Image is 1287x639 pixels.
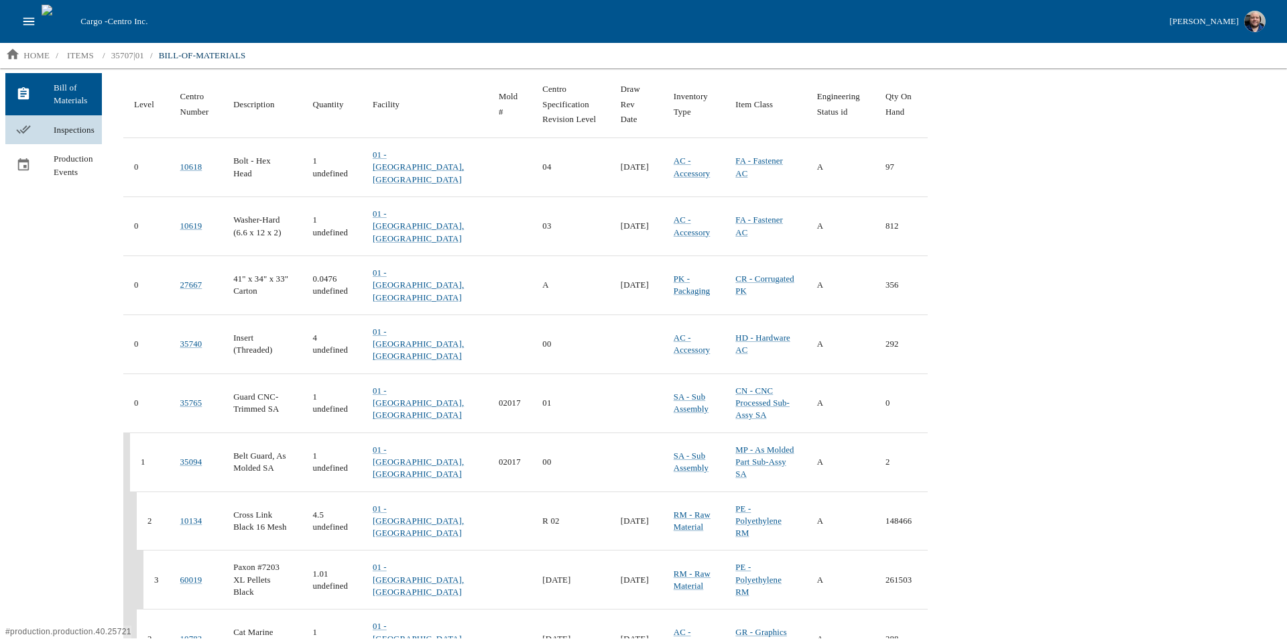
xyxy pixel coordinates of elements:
[532,197,609,256] td: 03
[674,569,711,591] a: RM - Raw Material
[302,491,362,550] td: 4.5 undefined
[302,255,362,314] td: 0.0476 undefined
[302,71,362,137] th: Quantity
[735,156,783,178] a: FA - Fastener AC
[875,550,928,609] td: 261503
[735,215,783,237] a: FA - Fastener AC
[532,373,609,432] td: 01
[54,152,91,178] span: Production Events
[223,373,302,432] td: Guard CNC-Trimmed SA
[610,71,663,137] th: Draw Rev Date
[159,49,246,62] p: bill-of-materials
[223,197,302,256] td: Washer-Hard (6.6 x 12 x 2)
[362,71,488,137] th: Facility
[488,71,532,137] th: Mold #
[103,49,105,62] li: /
[532,138,609,197] td: 04
[111,49,144,62] p: 35707|01
[621,575,649,585] span: 02/23/2017 12:00 AM
[123,432,170,491] td: 1
[621,516,649,526] span: 02/17/2014 12:00 AM
[373,209,464,243] a: 01 - [GEOGRAPHIC_DATA], [GEOGRAPHIC_DATA]
[875,314,928,373] td: 292
[373,504,464,538] a: 01 - [GEOGRAPHIC_DATA], [GEOGRAPHIC_DATA]
[180,398,202,408] a: 35765
[106,45,149,66] a: 35707|01
[735,445,794,479] a: MP - As Molded Part Sub-Assy SA
[735,274,794,296] a: CR - Corrugated PK
[532,71,609,137] th: Centro Specification Revision Level
[180,280,202,290] a: 27667
[223,138,302,197] td: Bolt - Hex Head
[302,373,362,432] td: 1 undefined
[5,73,102,115] a: Bill of Materials
[1164,7,1271,36] button: [PERSON_NAME]
[875,197,928,256] td: 812
[123,255,170,314] td: 0
[674,215,711,237] a: AC - Accessory
[735,333,790,355] a: HD - Hardware AC
[107,16,147,26] span: Centro Inc.
[75,15,1164,28] div: Cargo -
[1170,14,1239,30] div: [PERSON_NAME]
[735,504,782,538] a: PE - Polyethylene RM
[123,373,170,432] td: 0
[223,314,302,373] td: Insert (Threaded)
[532,432,609,491] td: 00
[532,314,609,373] td: 00
[54,81,91,107] span: Bill of Materials
[488,432,532,491] td: 02017
[54,123,91,137] span: Inspections
[23,49,50,62] p: home
[806,71,875,137] th: Engineering Status id
[1244,11,1266,32] img: Profile image
[532,491,609,550] td: R 02
[5,115,102,145] a: Inspections
[373,150,464,184] a: 01 - [GEOGRAPHIC_DATA], [GEOGRAPHIC_DATA]
[806,255,875,314] td: A
[302,550,362,609] td: 1.01 undefined
[806,491,875,550] td: A
[875,491,928,550] td: 148466
[180,516,202,526] a: 10134
[180,575,202,585] a: 60019
[875,255,928,314] td: 356
[223,71,302,137] th: Description
[42,5,75,38] img: cargo logo
[373,563,464,597] a: 01 - [GEOGRAPHIC_DATA], [GEOGRAPHIC_DATA]
[532,550,609,609] td: [DATE]
[806,432,875,491] td: A
[56,49,58,62] li: /
[875,138,928,197] td: 97
[674,510,711,532] a: RM - Raw Material
[123,197,170,256] td: 0
[674,156,711,178] a: AC - Accessory
[674,451,709,473] a: SA - Sub Assembly
[16,9,42,34] button: open drawer
[67,49,94,62] p: items
[875,432,928,491] td: 2
[621,280,649,290] span: 09/29/2023 12:00 AM
[123,491,170,550] td: 2
[735,563,782,597] a: PE - Polyethylene RM
[875,373,928,432] td: 0
[223,255,302,314] td: 41" x 34" x 33" Carton
[5,144,102,186] a: Production Events
[674,333,711,355] a: AC - Accessory
[123,71,170,137] th: Level
[180,457,202,467] a: 35094
[59,45,102,66] a: items
[621,221,649,231] span: 05/13/2021 12:00 AM
[373,386,464,420] a: 01 - [GEOGRAPHIC_DATA], [GEOGRAPHIC_DATA]
[806,314,875,373] td: A
[674,392,709,414] a: SA - Sub Assembly
[123,138,170,197] td: 0
[170,71,223,137] th: Centro Number
[180,221,202,231] a: 10619
[725,71,806,137] th: Item Class
[806,197,875,256] td: A
[674,274,711,296] a: PK - Packaging
[373,327,464,361] a: 01 - [GEOGRAPHIC_DATA], [GEOGRAPHIC_DATA]
[123,314,170,373] td: 0
[302,432,362,491] td: 1 undefined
